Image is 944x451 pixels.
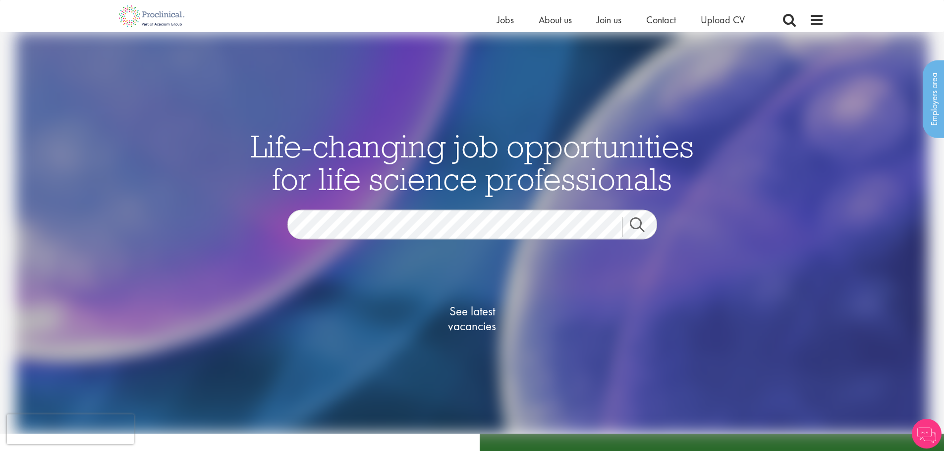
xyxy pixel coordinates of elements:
a: Jobs [497,13,514,26]
a: See latestvacancies [423,264,522,373]
span: See latest vacancies [423,304,522,334]
a: Join us [597,13,621,26]
img: Chatbot [912,419,942,449]
img: candidate home [15,32,929,434]
a: About us [539,13,572,26]
a: Contact [646,13,676,26]
a: Job search submit button [622,217,665,237]
span: Life-changing job opportunities for life science professionals [251,126,694,199]
a: Upload CV [701,13,745,26]
iframe: reCAPTCHA [7,414,134,444]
